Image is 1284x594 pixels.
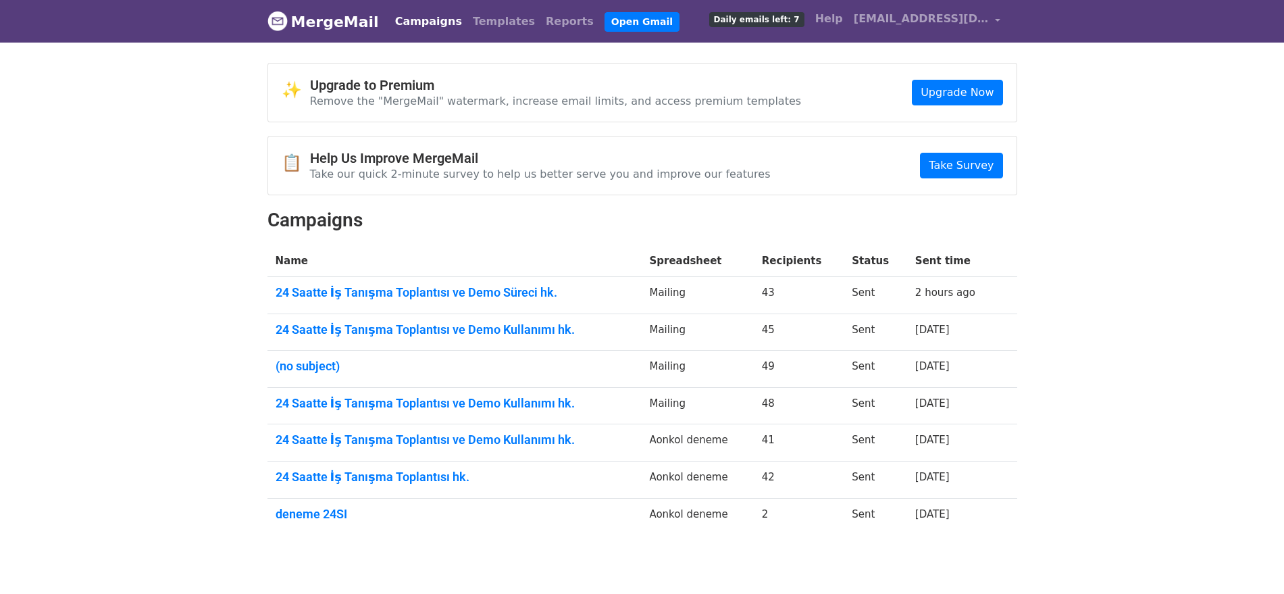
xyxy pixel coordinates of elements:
[915,287,975,299] a: 2 hours ago
[276,359,634,374] a: (no subject)
[754,277,844,314] td: 43
[754,424,844,462] td: 41
[276,285,634,300] a: 24 Saatte İş Tanışma Toplantısı ve Demo Süreci hk.
[276,396,634,411] a: 24 Saatte İş Tanışma Toplantısı ve Demo Kullanımı hk.
[310,77,802,93] h4: Upgrade to Premium
[709,12,804,27] span: Daily emails left: 7
[920,153,1002,178] a: Take Survey
[267,245,642,277] th: Name
[390,8,467,35] a: Campaigns
[915,471,950,483] a: [DATE]
[641,245,753,277] th: Spreadsheet
[282,80,310,100] span: ✨
[310,167,771,181] p: Take our quick 2-minute survey to help us better serve you and improve our features
[754,245,844,277] th: Recipients
[267,11,288,31] img: MergeMail logo
[267,7,379,36] a: MergeMail
[276,507,634,522] a: deneme 24SI
[754,462,844,499] td: 42
[844,387,907,424] td: Sent
[276,470,634,485] a: 24 Saatte İş Tanışma Toplantısı hk.
[912,80,1002,105] a: Upgrade Now
[844,245,907,277] th: Status
[605,12,679,32] a: Open Gmail
[915,360,950,372] a: [DATE]
[844,314,907,351] td: Sent
[267,209,1017,232] h2: Campaigns
[641,351,753,388] td: Mailing
[641,314,753,351] td: Mailing
[915,508,950,520] a: [DATE]
[276,322,634,337] a: 24 Saatte İş Tanışma Toplantısı ve Demo Kullanımı hk.
[754,314,844,351] td: 45
[844,462,907,499] td: Sent
[844,277,907,314] td: Sent
[310,150,771,166] h4: Help Us Improve MergeMail
[641,387,753,424] td: Mailing
[540,8,599,35] a: Reports
[754,498,844,535] td: 2
[276,432,634,447] a: 24 Saatte İş Tanışma Toplantısı ve Demo Kullanımı hk.
[467,8,540,35] a: Templates
[854,11,989,27] span: [EMAIL_ADDRESS][DOMAIN_NAME]
[641,277,753,314] td: Mailing
[915,397,950,410] a: [DATE]
[641,462,753,499] td: Aonkol deneme
[844,498,907,535] td: Sent
[754,387,844,424] td: 48
[641,498,753,535] td: Aonkol deneme
[754,351,844,388] td: 49
[848,5,1006,37] a: [EMAIL_ADDRESS][DOMAIN_NAME]
[915,434,950,446] a: [DATE]
[310,94,802,108] p: Remove the "MergeMail" watermark, increase email limits, and access premium templates
[641,424,753,462] td: Aonkol deneme
[907,245,998,277] th: Sent time
[844,424,907,462] td: Sent
[810,5,848,32] a: Help
[915,324,950,336] a: [DATE]
[704,5,810,32] a: Daily emails left: 7
[844,351,907,388] td: Sent
[282,153,310,173] span: 📋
